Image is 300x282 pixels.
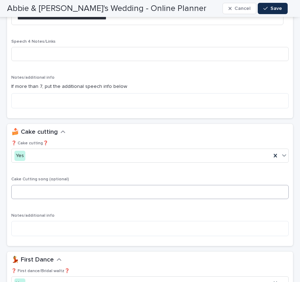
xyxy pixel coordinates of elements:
[7,4,206,14] h2: Abbie & [PERSON_NAME]'s Wedding - Online Planner
[11,40,56,44] span: Speech 4 Notes/Links
[11,83,289,90] p: If more than 7, put the additional speech info below
[11,141,48,145] span: ❓ Cake cutting❓
[11,128,58,137] h2: 🍰 Cake cutting
[11,214,55,218] span: Notes/additional info
[258,3,288,14] button: Save
[11,256,62,264] button: 💃 First Dance
[11,256,54,264] h2: 💃 First Dance
[270,6,282,11] span: Save
[11,177,69,181] span: Cake Cutting song (optional)
[14,151,25,161] div: Yes
[235,6,250,11] span: Cancel
[11,128,65,137] button: 🍰 Cake cutting
[223,3,256,14] button: Cancel
[11,76,55,80] span: Notes/additional info
[11,269,70,273] span: ❓ First dance/Bridal waltz❓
